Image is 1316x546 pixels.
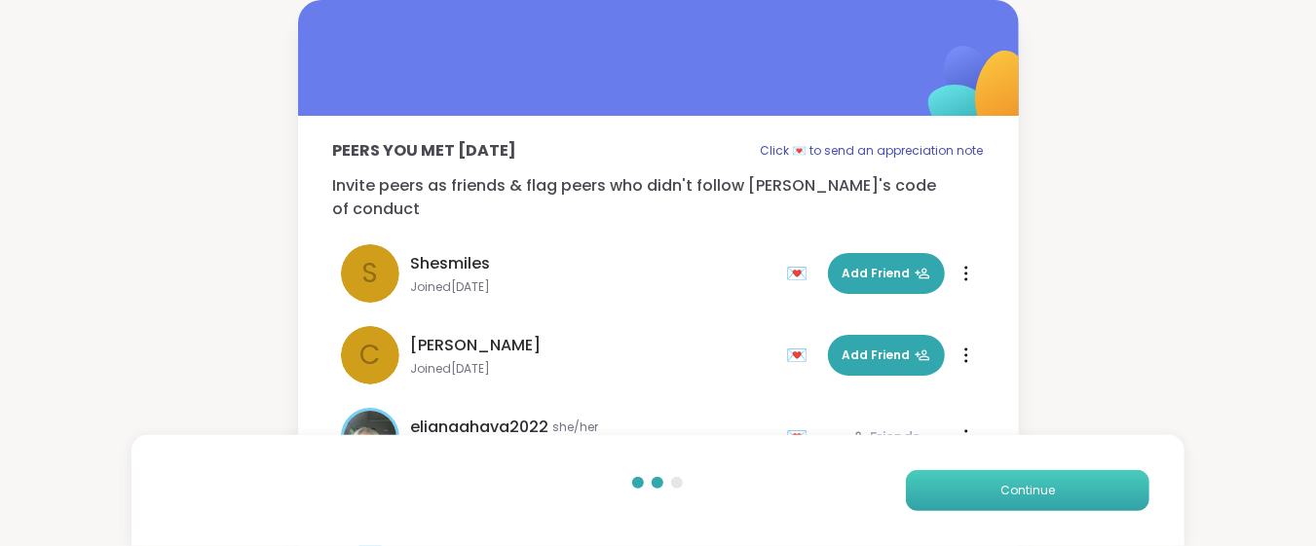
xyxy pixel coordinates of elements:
span: C [359,335,380,376]
span: Add Friend [843,265,930,282]
div: 💌 [787,340,816,371]
button: Continue [906,470,1149,511]
span: elianaahava2022 [411,416,549,439]
span: she/her [553,419,599,435]
img: elianaahava2022 [344,411,396,463]
span: Add Friend [843,346,930,364]
span: Shesmiles [411,252,491,275]
span: Continue [1000,482,1055,499]
p: Peers you met [DATE] [333,139,517,163]
span: S [361,253,378,294]
button: Add Friend [828,253,945,294]
div: 💌 [787,421,816,453]
span: Joined [DATE] [411,361,775,377]
div: 💌 [787,258,816,289]
button: Add Friend [828,335,945,376]
p: Invite peers as friends & flag peers who didn't follow [PERSON_NAME]'s code of conduct [333,174,984,221]
div: Friends [851,427,921,447]
p: Click 💌 to send an appreciation note [761,139,984,163]
span: Joined [DATE] [411,279,775,295]
span: [PERSON_NAME] [411,334,542,357]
